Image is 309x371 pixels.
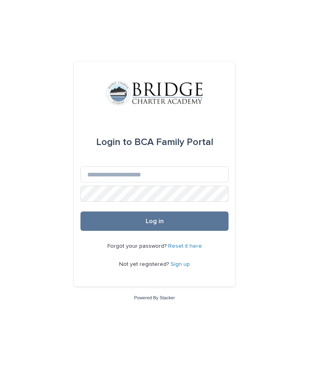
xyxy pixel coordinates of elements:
button: Log in [80,211,229,231]
a: Sign up [171,261,190,267]
a: Reset it here [168,243,202,249]
span: Forgot your password? [107,243,168,249]
span: Not yet registered? [119,261,171,267]
img: V1C1m3IdTEidaUdm9Hs0 [106,81,203,105]
a: Powered By Stacker [134,295,175,300]
span: Login to [96,137,132,147]
div: BCA Family Portal [96,131,213,153]
span: Log in [146,218,164,224]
